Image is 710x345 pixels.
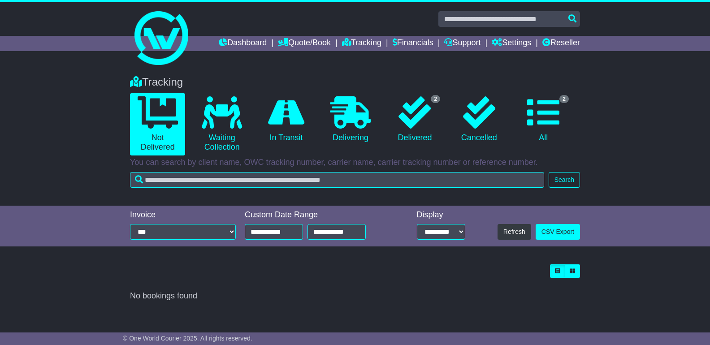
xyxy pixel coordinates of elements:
[130,158,580,168] p: You can search by client name, OWC tracking number, carrier name, carrier tracking number or refe...
[549,172,580,188] button: Search
[498,224,531,240] button: Refresh
[342,36,381,51] a: Tracking
[536,224,580,240] a: CSV Export
[387,93,442,146] a: 2 Delivered
[492,36,531,51] a: Settings
[451,93,507,146] a: Cancelled
[259,93,314,146] a: In Transit
[278,36,331,51] a: Quote/Book
[126,76,584,89] div: Tracking
[323,93,378,146] a: Delivering
[393,36,433,51] a: Financials
[245,210,389,220] div: Custom Date Range
[444,36,481,51] a: Support
[130,291,580,301] div: No bookings found
[123,335,252,342] span: © One World Courier 2025. All rights reserved.
[194,93,249,155] a: Waiting Collection
[542,36,580,51] a: Reseller
[559,95,569,103] span: 2
[219,36,267,51] a: Dashboard
[130,93,185,155] a: Not Delivered
[130,210,236,220] div: Invoice
[516,93,571,146] a: 2 All
[431,95,440,103] span: 2
[417,210,465,220] div: Display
